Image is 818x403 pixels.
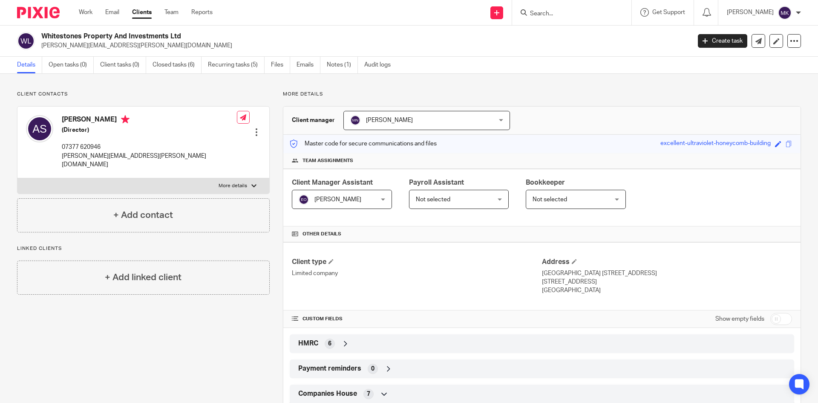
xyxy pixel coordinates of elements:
a: Audit logs [364,57,397,73]
span: Companies House [298,389,357,398]
h5: (Director) [62,126,237,134]
span: 7 [367,390,370,398]
span: Payment reminders [298,364,361,373]
p: [GEOGRAPHIC_DATA] [STREET_ADDRESS] [542,269,792,278]
img: svg%3E [299,194,309,205]
span: Payroll Assistant [409,179,464,186]
i: Primary [121,115,130,124]
h4: CUSTOM FIELDS [292,316,542,322]
img: svg%3E [350,115,360,125]
span: 0 [371,365,374,373]
span: Bookkeeper [526,179,565,186]
p: Limited company [292,269,542,278]
h4: + Add linked client [105,271,181,284]
h4: Client type [292,258,542,267]
a: Notes (1) [327,57,358,73]
label: Show empty fields [715,315,764,323]
span: Get Support [652,9,685,15]
span: Not selected [416,197,450,203]
p: [PERSON_NAME] [727,8,774,17]
p: [STREET_ADDRESS] [542,278,792,286]
p: [PERSON_NAME][EMAIL_ADDRESS][PERSON_NAME][DOMAIN_NAME] [41,41,685,50]
p: Client contacts [17,91,270,98]
a: Recurring tasks (5) [208,57,265,73]
img: svg%3E [778,6,792,20]
a: Client tasks (0) [100,57,146,73]
h4: + Add contact [113,209,173,222]
span: Client Manager Assistant [292,179,373,186]
span: Other details [302,231,341,238]
a: Files [271,57,290,73]
a: Email [105,8,119,17]
span: Not selected [533,197,567,203]
img: Pixie [17,7,60,18]
p: More details [283,91,801,98]
p: [GEOGRAPHIC_DATA] [542,286,792,295]
span: Team assignments [302,157,353,164]
span: HMRC [298,339,318,348]
span: [PERSON_NAME] [314,197,361,203]
img: svg%3E [17,32,35,50]
h4: [PERSON_NAME] [62,115,237,126]
span: [PERSON_NAME] [366,117,413,123]
a: Emails [297,57,320,73]
span: 6 [328,339,331,348]
a: Reports [191,8,213,17]
a: Create task [698,34,747,48]
p: Linked clients [17,245,270,252]
a: Clients [132,8,152,17]
p: More details [219,183,247,189]
div: excellent-ultraviolet-honeycomb-building [660,139,771,149]
h2: Whitestones Property And Investments Ltd [41,32,556,41]
p: 07377 620946 [62,143,237,151]
a: Team [164,8,179,17]
h3: Client manager [292,116,335,125]
p: Master code for secure communications and files [290,139,437,148]
input: Search [529,10,606,18]
a: Details [17,57,42,73]
p: [PERSON_NAME][EMAIL_ADDRESS][PERSON_NAME][DOMAIN_NAME] [62,152,237,169]
a: Work [79,8,92,17]
h4: Address [542,258,792,267]
img: svg%3E [26,115,53,142]
a: Open tasks (0) [49,57,94,73]
a: Closed tasks (6) [153,57,202,73]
